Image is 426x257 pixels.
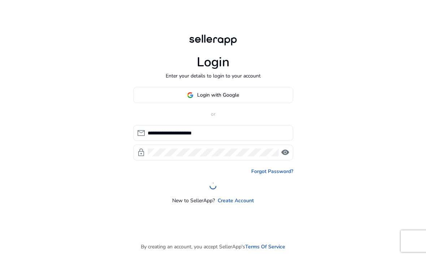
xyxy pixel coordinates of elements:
[197,54,230,70] h1: Login
[197,91,239,99] span: Login with Google
[281,148,290,157] span: visibility
[137,148,145,157] span: lock
[137,129,145,137] span: mail
[245,243,285,251] a: Terms Of Service
[218,197,254,204] a: Create Account
[251,168,293,175] a: Forgot Password?
[166,72,261,80] p: Enter your details to login to your account
[187,92,194,98] img: google-logo.svg
[133,87,293,103] button: Login with Google
[133,110,293,118] p: or
[172,197,215,204] p: New to SellerApp?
